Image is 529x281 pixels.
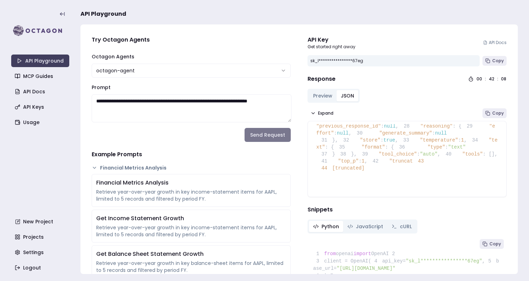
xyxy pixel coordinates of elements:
h4: Try Octagon Agents [92,36,291,44]
div: Financial Metrics Analysis [96,179,286,187]
span: : { [453,123,461,129]
span: 35 [334,144,350,151]
span: Copy [492,58,504,64]
span: 1 [313,250,324,258]
a: API Keys [12,101,70,113]
span: client = OpenAI( [313,258,371,264]
span: openai [336,251,353,257]
span: , [482,258,485,264]
span: "generate_summary" [379,130,432,136]
span: JavaScript [356,223,383,230]
span: } [316,151,335,157]
span: "text" [448,144,466,150]
span: 36 [394,144,410,151]
a: Logout [12,261,70,274]
h4: Example Prompts [92,150,291,159]
div: : [497,76,498,82]
span: "type" [428,144,445,150]
span: null [384,123,396,129]
span: 1 [362,158,365,164]
span: "store" [360,137,381,143]
span: 3 [313,258,324,265]
h4: Snippets [308,206,507,214]
img: logo-rect-yK7x_WSZ.svg [11,24,69,38]
span: [truncated] [316,165,365,171]
a: MCP Guides [12,70,70,82]
span: : [445,144,448,150]
span: 7 [327,272,338,280]
span: Expand [318,110,333,116]
a: Usage [12,116,70,129]
span: from [324,251,336,257]
span: Python [322,223,339,230]
span: : [432,130,435,136]
span: 31 [316,137,332,144]
span: }, [335,151,357,157]
span: cURL [400,223,412,230]
span: 28 [398,123,415,130]
button: Copy [482,56,507,66]
span: Copy [489,241,501,247]
p: Get started right away [308,44,355,50]
span: : [334,130,337,136]
div: : [485,76,486,82]
span: 32 [338,137,354,144]
span: : [458,137,461,143]
div: Retrieve year-over-year growth in key income-statement items for AAPL, limited to 5 records and f... [96,188,286,202]
span: 40 [440,151,457,158]
span: import [354,251,371,257]
button: Expand [308,108,336,118]
span: true [383,137,395,143]
span: 29 [461,123,478,130]
span: 44 [316,165,332,172]
span: 1 [461,137,464,143]
div: Get Balance Sheet Statement Growth [96,250,286,258]
h4: Response [308,75,336,83]
span: : [], [483,151,498,157]
a: New Project [12,215,70,228]
span: 2 [389,250,400,258]
span: "reasoning" [421,123,453,129]
span: : [380,137,383,143]
button: Copy [480,239,504,249]
span: "tool_choice" [379,151,417,157]
span: null [435,130,447,136]
span: 30 [352,130,368,137]
span: , [438,151,440,157]
span: , [396,123,398,129]
span: "tools" [462,151,483,157]
span: 39 [357,151,373,158]
span: 38 [335,151,351,158]
span: "previous_response_id" [316,123,381,129]
span: 33 [398,137,414,144]
span: "format" [362,144,385,150]
div: Retrieve year-over-year growth in key balance-sheet items for AAPL, limited to 5 records and filt... [96,260,286,274]
span: api_key= [382,258,405,264]
span: : [359,158,361,164]
span: "[URL][DOMAIN_NAME]" [337,266,395,271]
a: API Docs [483,40,507,45]
span: "top_p" [338,158,359,164]
div: API Key [308,36,355,44]
span: API Playground [80,10,126,18]
div: 42 [489,76,494,82]
label: Prompt [92,84,111,91]
span: , [365,158,367,164]
span: OpenAI [371,251,389,257]
span: : [417,151,420,157]
span: "auto" [420,151,437,157]
span: : { [385,144,394,150]
span: }, [316,137,338,143]
a: Projects [12,231,70,243]
a: API Playground [11,55,69,67]
span: null [337,130,349,136]
button: Send Request [245,128,291,142]
span: , [395,137,398,143]
button: Financial Metrics Analysis [92,164,291,171]
label: Octagon Agents [92,53,134,60]
span: "temperature" [420,137,458,143]
button: JSON [337,90,358,101]
span: , [464,137,467,143]
div: 08 [501,76,507,82]
span: Copy [492,110,504,116]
